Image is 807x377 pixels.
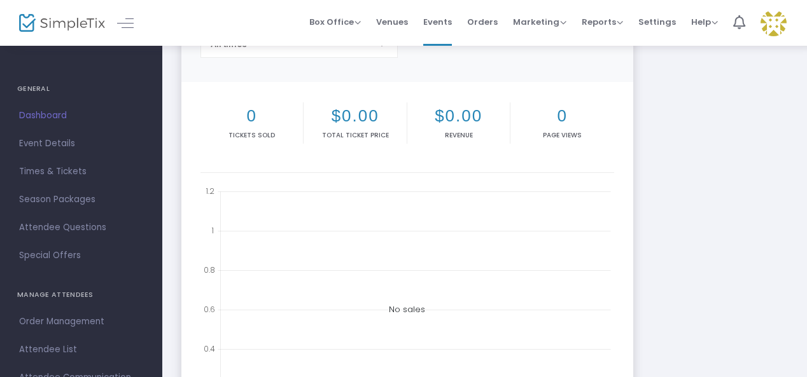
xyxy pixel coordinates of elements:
h4: MANAGE ATTENDEES [17,282,145,308]
span: Settings [638,6,676,38]
h2: $0.00 [306,106,403,126]
span: Reports [582,16,623,28]
span: Times & Tickets [19,163,143,180]
span: Season Packages [19,191,143,208]
span: Dashboard [19,107,143,124]
span: Events [423,6,452,38]
p: Revenue [410,130,507,140]
p: Page Views [513,130,611,140]
span: Marketing [513,16,566,28]
span: Help [691,16,718,28]
span: Box Office [309,16,361,28]
h2: 0 [513,106,611,126]
h4: GENERAL [17,76,145,102]
p: Tickets sold [203,130,300,140]
p: Total Ticket Price [306,130,403,140]
span: Attendee Questions [19,219,143,236]
h2: 0 [203,106,300,126]
span: Order Management [19,313,143,330]
h2: $0.00 [410,106,507,126]
span: Orders [467,6,498,38]
span: Venues [376,6,408,38]
span: Special Offers [19,247,143,264]
span: Attendee List [19,341,143,358]
span: Event Details [19,135,143,152]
